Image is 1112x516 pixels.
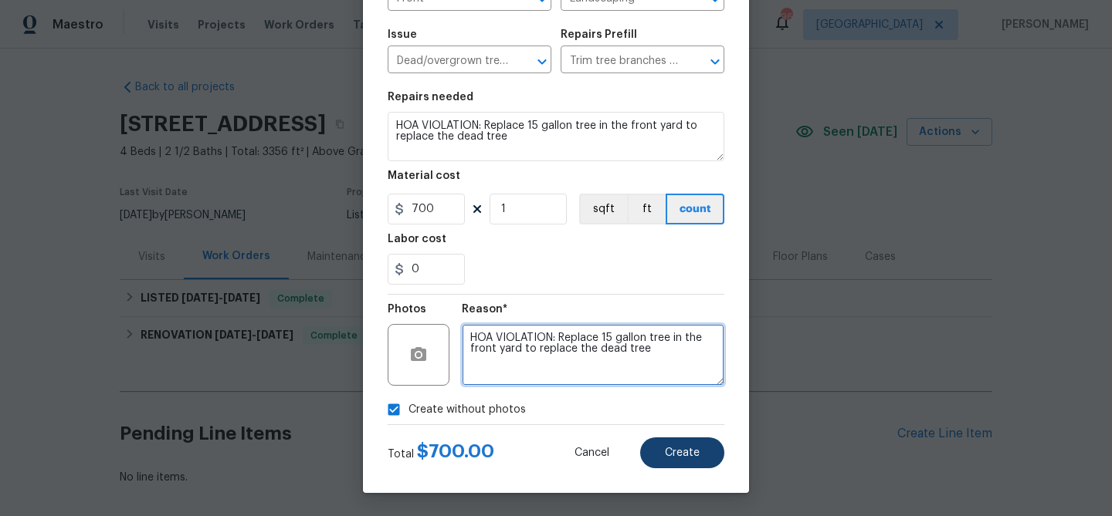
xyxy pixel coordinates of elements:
[417,442,494,460] span: $ 700.00
[388,443,494,462] div: Total
[388,112,724,161] textarea: HOA VIOLATION: Replace 15 gallon tree in the front yard to replace the dead tree
[575,447,609,459] span: Cancel
[462,324,724,386] textarea: HOA VIOLATION: Replace 15 gallon tree in the front yard to replace the dead tree
[409,402,526,418] span: Create without photos
[665,447,700,459] span: Create
[627,194,666,224] button: ft
[388,170,460,181] h5: Material cost
[388,29,417,40] h5: Issue
[579,194,627,224] button: sqft
[388,234,446,245] h5: Labor cost
[550,437,634,468] button: Cancel
[666,194,724,224] button: count
[388,304,426,315] h5: Photos
[640,437,724,468] button: Create
[388,92,473,103] h5: Repairs needed
[561,29,637,40] h5: Repairs Prefill
[531,51,553,73] button: Open
[462,304,507,315] h5: Reason*
[704,51,726,73] button: Open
